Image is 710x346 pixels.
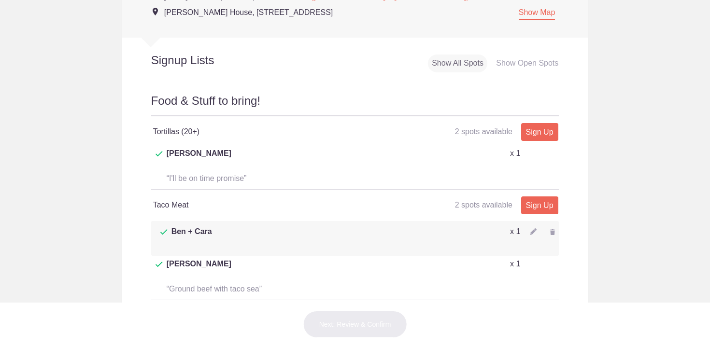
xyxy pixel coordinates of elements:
img: Trash gray [550,229,555,235]
span: 2 spots available [455,201,512,209]
h2: Food & Stuff to bring! [151,93,559,116]
span: Ben + Cara [171,226,212,249]
img: Check dark green [156,262,163,267]
img: Pencil gray [530,228,537,235]
button: Next: Review & Confirm [303,311,407,338]
img: Check dark green [156,151,163,157]
h2: Signup Lists [122,53,278,68]
a: Sign Up [521,196,558,214]
h4: Taco Meat [153,199,355,211]
div: Show Open Spots [492,55,562,72]
a: Show Map [519,8,555,20]
p: x 1 [510,226,520,237]
p: x 1 [510,148,520,159]
div: Show All Spots [428,55,487,72]
span: [PERSON_NAME] House, [STREET_ADDRESS] [164,8,333,16]
span: [PERSON_NAME] [167,148,231,171]
span: “Ground beef with taco sea” [167,285,262,293]
a: Sign Up [521,123,558,141]
span: [PERSON_NAME] [167,258,231,281]
img: Event location [153,8,158,15]
img: Check dark green [160,229,168,235]
p: x 1 [510,258,520,270]
h4: Tortillas (20+) [153,126,355,138]
span: 2 spots available [455,127,512,136]
span: “I'll be on time promise” [167,174,247,182]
